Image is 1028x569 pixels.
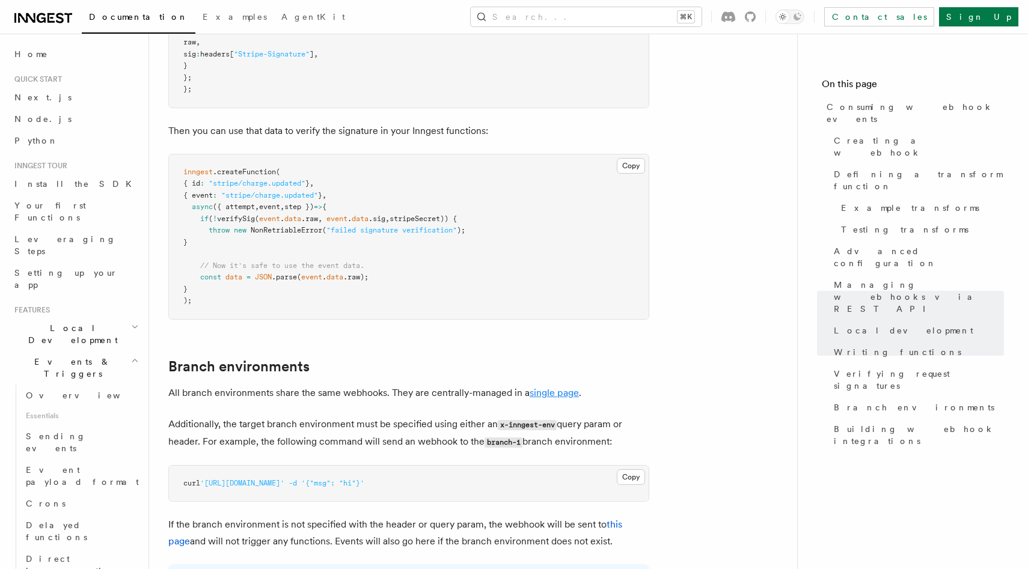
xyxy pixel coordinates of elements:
[234,226,246,234] span: new
[213,191,217,199] span: :
[21,406,141,425] span: Essentials
[829,130,1004,163] a: Creating a webhook
[301,215,318,223] span: .raw
[301,479,364,487] span: '{"msg": "hi"}'
[939,7,1018,26] a: Sign Up
[195,4,274,32] a: Examples
[322,191,326,199] span: ,
[234,50,310,58] span: "Stripe-Signature"
[834,346,961,358] span: Writing functions
[343,273,369,281] span: .raw);
[200,273,221,281] span: const
[196,50,200,58] span: :
[213,202,255,211] span: ({ attempt
[297,273,301,281] span: (
[829,363,1004,397] a: Verifying request signatures
[168,123,649,139] p: Then you can use that data to verify the signature in your Inngest functions:
[841,202,979,214] span: Example transforms
[203,12,267,22] span: Examples
[14,234,116,256] span: Leveraging Steps
[274,4,352,32] a: AgentKit
[827,101,1004,125] span: Consuming webhook events
[196,38,200,46] span: ,
[10,108,141,130] a: Node.js
[183,61,188,70] span: }
[284,215,301,223] span: data
[217,215,255,223] span: verifySig
[776,10,804,24] button: Toggle dark mode
[280,215,284,223] span: .
[310,50,314,58] span: ]
[352,215,369,223] span: data
[21,514,141,548] a: Delayed functions
[326,273,343,281] span: data
[829,274,1004,320] a: Managing webhooks via REST API
[318,191,322,199] span: }
[200,26,204,35] span: :
[26,520,87,542] span: Delayed functions
[322,273,326,281] span: .
[485,437,522,448] code: branch-1
[183,85,192,93] span: };
[183,179,200,187] span: { id
[183,168,213,176] span: inngest
[834,168,1004,192] span: Defining a transform function
[281,12,345,22] span: AgentKit
[829,397,1004,418] a: Branch environments
[183,50,196,58] span: sig
[314,202,322,211] span: =>
[209,226,230,234] span: throw
[617,158,645,174] button: Copy
[369,215,385,223] span: .sig
[834,368,1004,392] span: Verifying request signatures
[834,423,1004,447] span: Building webhook integrations
[259,215,280,223] span: event
[829,320,1004,341] a: Local development
[255,202,259,211] span: ,
[200,215,209,223] span: if
[209,179,305,187] span: "stripe/charge.updated"
[221,191,318,199] span: "stripe/charge.updated"
[10,87,141,108] a: Next.js
[14,136,58,145] span: Python
[183,238,188,246] span: }
[272,273,297,281] span: .parse
[168,358,310,375] a: Branch environments
[829,418,1004,452] a: Building webhook integrations
[829,341,1004,363] a: Writing functions
[822,96,1004,130] a: Consuming webhook events
[289,479,297,487] span: -d
[26,431,86,453] span: Sending events
[834,135,1004,159] span: Creating a webhook
[318,215,322,223] span: ,
[834,245,1004,269] span: Advanced configuration
[246,273,251,281] span: =
[14,93,72,102] span: Next.js
[255,273,272,281] span: JSON
[834,401,994,413] span: Branch environments
[10,161,67,171] span: Inngest tour
[822,77,1004,96] h4: On this page
[347,215,352,223] span: .
[326,226,457,234] span: "failed signature verification"
[200,479,284,487] span: '[URL][DOMAIN_NAME]'
[385,215,390,223] span: ,
[829,240,1004,274] a: Advanced configuration
[314,50,318,58] span: ,
[200,261,364,270] span: // Now it's safe to use the event data.
[183,479,200,487] span: curl
[322,226,326,234] span: (
[390,215,457,223] span: stripeSecret)) {
[225,273,242,281] span: data
[192,202,213,211] span: async
[183,296,192,305] span: );
[14,179,139,189] span: Install the SDK
[310,179,314,187] span: ,
[10,43,141,65] a: Home
[82,4,195,34] a: Documentation
[10,317,141,351] button: Local Development
[14,48,48,60] span: Home
[10,228,141,262] a: Leveraging Steps
[457,226,465,234] span: );
[10,322,131,346] span: Local Development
